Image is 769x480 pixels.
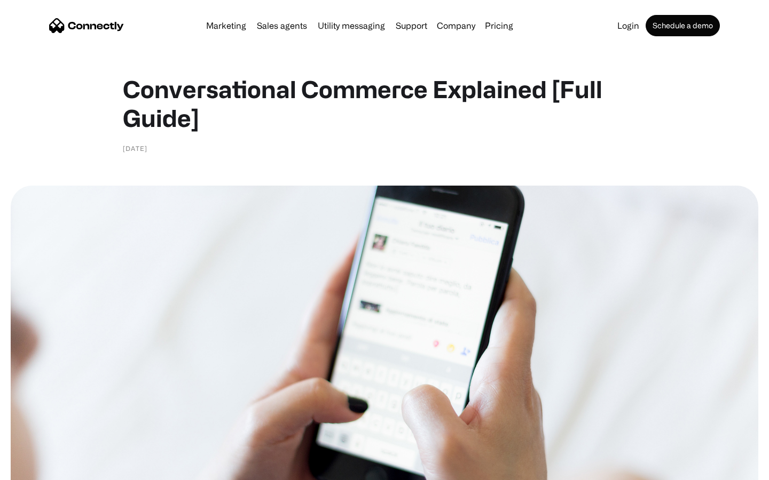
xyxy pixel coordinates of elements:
div: Company [434,18,478,33]
a: Utility messaging [313,21,389,30]
aside: Language selected: English [11,461,64,476]
a: Marketing [202,21,250,30]
a: Login [613,21,644,30]
a: Schedule a demo [646,15,720,36]
ul: Language list [21,461,64,476]
a: Support [391,21,431,30]
div: Company [437,18,475,33]
a: Pricing [481,21,517,30]
a: Sales agents [253,21,311,30]
h1: Conversational Commerce Explained [Full Guide] [123,75,646,132]
a: home [49,18,124,34]
div: [DATE] [123,143,147,154]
